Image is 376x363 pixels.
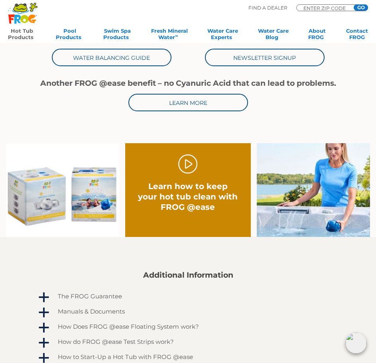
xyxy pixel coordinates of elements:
h4: How Does FROG @ease Floating System work? [58,323,199,330]
a: Fresh MineralWater∞ [151,28,188,43]
a: Water Balancing Guide [52,49,171,66]
h4: The FROG Guarantee [58,293,122,300]
a: Water CareExperts [207,28,238,43]
a: a Manuals & Documents [37,306,339,319]
span: a [38,292,50,304]
h1: Another FROG @ease benefit – no Cyanuric Acid that can lead to problems. [35,79,341,88]
a: Learn More [128,94,248,111]
h2: Learn how to keep your hot tub clean with FROG @ease [138,181,238,212]
a: a The FROG Guarantee [37,291,339,304]
img: fpo-flippin-frog-2 [257,143,370,237]
h4: How do FROG @ease Test Strips work? [58,338,174,345]
img: Ease Packaging [6,143,119,237]
p: Find A Dealer [248,4,287,12]
a: Swim SpaProducts [103,28,131,43]
img: openIcon [346,333,366,353]
span: a [38,307,50,319]
a: PoolProducts [56,28,84,43]
sup: ∞ [175,34,178,38]
a: a How Does FROG @ease Floating System work? [37,321,339,334]
a: a How do FROG @ease Test Strips work? [37,336,339,349]
span: a [38,337,50,349]
span: a [38,322,50,334]
a: Play Video [178,154,197,174]
h2: Additional Information [37,271,339,280]
h4: Manuals & Documents [58,308,125,315]
a: Newsletter Signup [205,49,325,66]
a: Water CareBlog [258,28,289,43]
input: GO [354,4,368,11]
a: AboutFROG [308,28,326,43]
h4: How to Start-Up a Hot Tub with FROG @ease [58,353,193,360]
input: Zip Code Form [303,6,350,10]
a: Hot TubProducts [8,28,36,43]
a: ContactFROG [346,28,368,43]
